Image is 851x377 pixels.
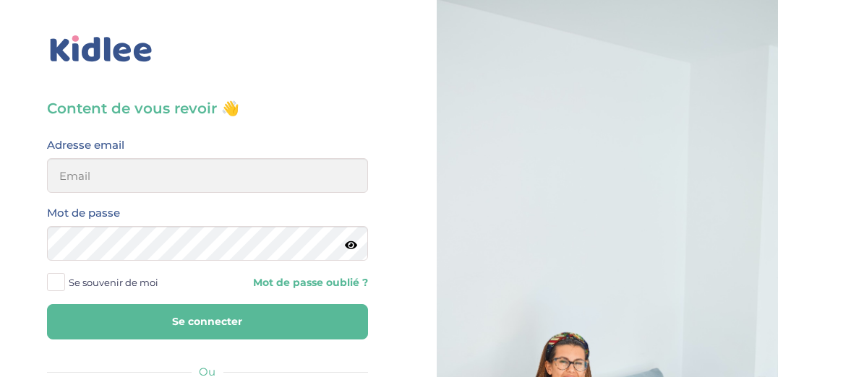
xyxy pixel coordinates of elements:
button: Se connecter [47,304,368,339]
span: Se souvenir de moi [69,273,158,292]
label: Mot de passe [47,204,120,222]
label: Adresse email [47,136,124,155]
input: Email [47,158,368,193]
img: logo_kidlee_bleu [47,32,155,66]
a: Mot de passe oublié ? [218,276,368,290]
h3: Content de vous revoir 👋 [47,98,368,118]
